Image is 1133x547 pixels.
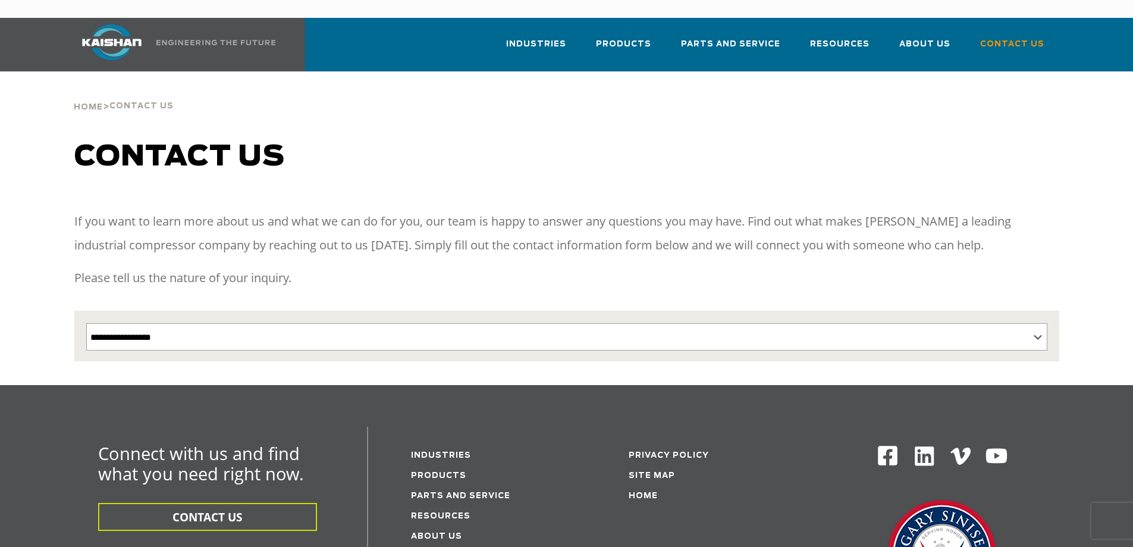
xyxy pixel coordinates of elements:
[74,71,174,117] div: >
[67,18,278,71] a: Kaishan USA
[74,266,1059,290] p: Please tell us the nature of your inquiry.
[74,104,103,111] span: Home
[629,452,709,460] a: Privacy Policy
[74,101,103,112] a: Home
[109,102,174,110] span: Contact Us
[411,492,510,500] a: Parts and service
[74,143,285,171] span: Contact us
[810,37,870,51] span: Resources
[596,29,651,69] a: Products
[681,29,780,69] a: Parts and Service
[98,503,317,531] button: CONTACT US
[899,29,950,69] a: About Us
[67,24,156,60] img: kaishan logo
[980,29,1044,69] a: Contact Us
[980,37,1044,51] span: Contact Us
[985,445,1008,468] img: Youtube
[810,29,870,69] a: Resources
[411,512,470,520] a: Resources
[98,442,304,485] span: Connect with us and find what you need right now.
[156,40,275,45] img: Engineering the future
[596,37,651,51] span: Products
[411,452,471,460] a: Industries
[411,472,466,480] a: Products
[411,533,462,540] a: About Us
[913,445,936,468] img: Linkedin
[74,210,1059,257] p: If you want to learn more about us and what we can do for you, our team is happy to answer any qu...
[877,445,899,467] img: Facebook
[899,37,950,51] span: About Us
[629,492,658,500] a: Home
[629,472,675,480] a: Site Map
[506,37,566,51] span: Industries
[506,29,566,69] a: Industries
[950,448,971,465] img: Vimeo
[681,37,780,51] span: Parts and Service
